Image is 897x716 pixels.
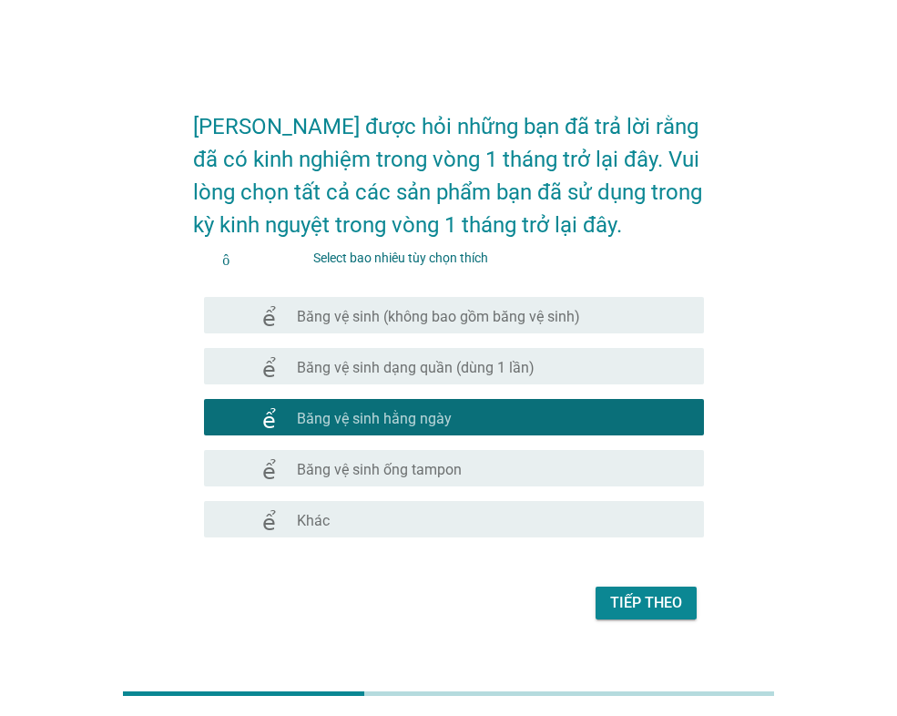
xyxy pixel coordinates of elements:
[297,359,535,376] font: Băng vệ sinh dạng quần (dùng 1 lần)
[297,308,580,325] font: Băng vệ sinh (không bao gồm băng vệ sinh)
[219,457,369,479] font: kiểm tra
[297,410,452,427] font: Băng vệ sinh hằng ngày
[596,587,697,619] button: Tiếp theo
[193,114,708,238] font: [PERSON_NAME] được hỏi những bạn đã trả lời rằng đã có kinh nghiệm trong vòng 1 tháng trở lại đây...
[297,512,330,529] font: Khác
[610,594,682,611] font: Tiếp theo
[297,461,462,478] font: Băng vệ sinh ống tampon
[219,508,369,530] font: kiểm tra
[193,251,306,265] font: thông tin
[313,251,488,265] font: Select bao nhiêu tùy chọn thích
[219,355,369,377] font: kiểm tra
[219,304,369,326] font: kiểm tra
[219,406,369,428] font: kiểm tra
